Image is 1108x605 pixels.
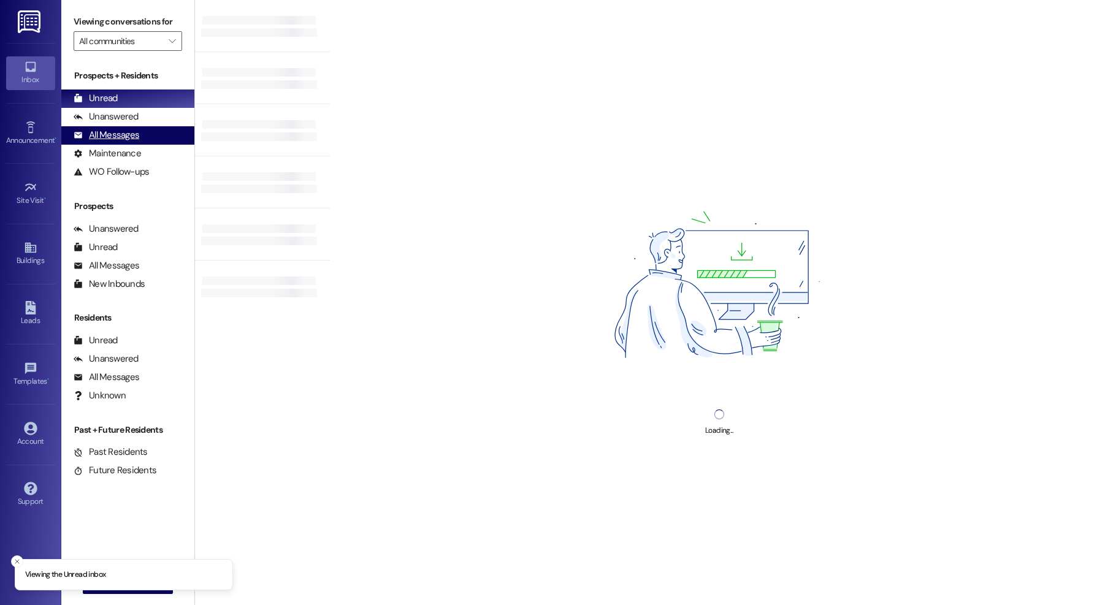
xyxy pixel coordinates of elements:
[74,166,149,178] div: WO Follow-ups
[11,555,23,568] button: Close toast
[74,446,148,459] div: Past Residents
[74,147,141,160] div: Maintenance
[74,92,118,105] div: Unread
[74,223,139,235] div: Unanswered
[74,241,118,254] div: Unread
[6,297,55,330] a: Leads
[74,278,145,291] div: New Inbounds
[74,334,118,347] div: Unread
[74,12,182,31] label: Viewing conversations for
[74,259,139,272] div: All Messages
[6,418,55,451] a: Account
[61,69,194,82] div: Prospects + Residents
[6,177,55,210] a: Site Visit •
[6,478,55,511] a: Support
[74,352,139,365] div: Unanswered
[18,10,43,33] img: ResiDesk Logo
[74,464,156,477] div: Future Residents
[47,375,49,384] span: •
[55,134,56,143] span: •
[74,371,139,384] div: All Messages
[79,31,162,51] input: All communities
[61,200,194,213] div: Prospects
[169,36,175,46] i: 
[705,424,733,437] div: Loading...
[61,424,194,436] div: Past + Future Residents
[6,56,55,89] a: Inbox
[44,194,46,203] span: •
[61,311,194,324] div: Residents
[74,129,139,142] div: All Messages
[74,389,126,402] div: Unknown
[6,358,55,391] a: Templates •
[74,110,139,123] div: Unanswered
[25,569,105,580] p: Viewing the Unread inbox
[6,237,55,270] a: Buildings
